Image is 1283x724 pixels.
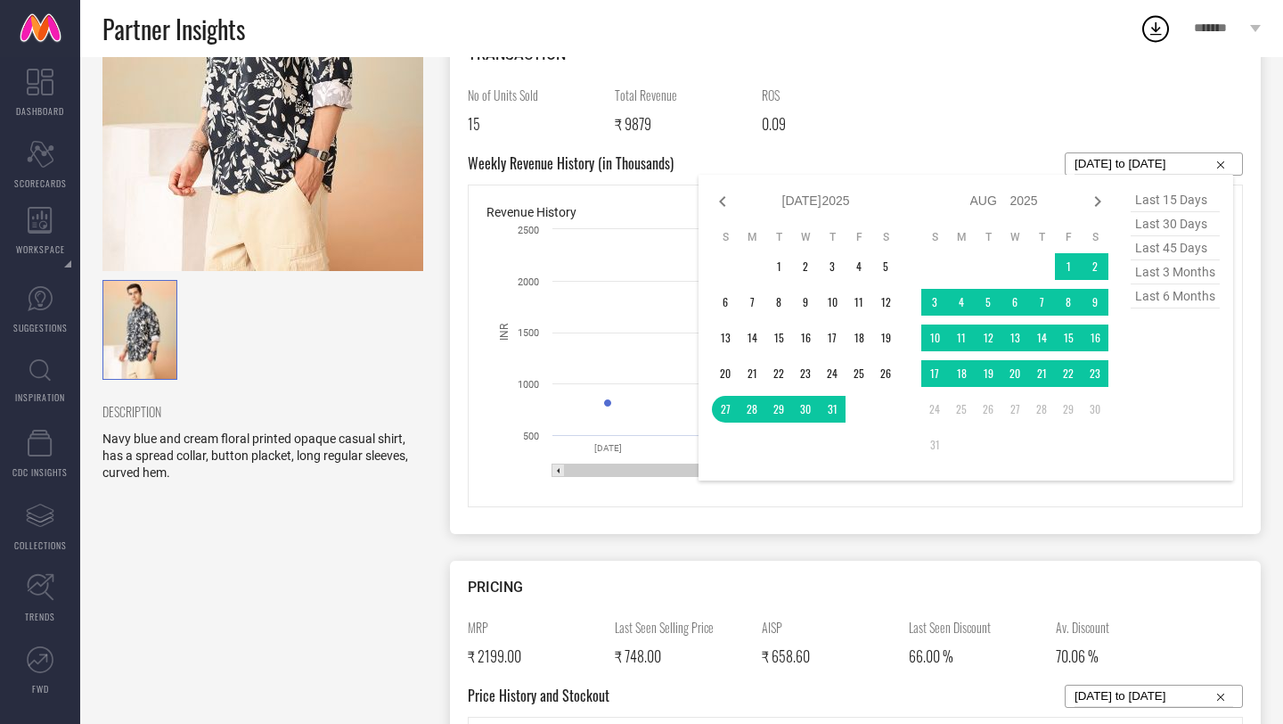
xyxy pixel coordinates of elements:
td: Sat Jul 19 2025 [872,325,899,351]
td: Sun Aug 17 2025 [921,360,948,387]
td: Wed Jul 09 2025 [792,289,819,316]
span: Last Seen Selling Price [615,618,748,637]
td: Wed Jul 30 2025 [792,396,819,423]
span: last 15 days [1131,188,1220,212]
span: CDC INSIGHTS [12,465,68,479]
text: 2000 [518,276,539,288]
td: Mon Jul 14 2025 [739,325,765,351]
span: SUGGESTIONS [13,321,68,334]
td: Tue Aug 05 2025 [975,289,1001,316]
text: 1000 [518,379,539,391]
td: Mon Aug 18 2025 [948,360,975,387]
text: 1500 [518,327,539,339]
td: Wed Aug 20 2025 [1001,360,1028,387]
span: Navy blue and cream floral printed opaque casual shirt, has a spread collar, button placket, long... [102,432,408,480]
span: WORKSPACE [16,243,65,256]
td: Wed Jul 23 2025 [792,360,819,387]
td: Thu Jul 03 2025 [819,253,846,280]
td: Thu Jul 31 2025 [819,396,846,423]
th: Tuesday [975,230,1001,244]
th: Friday [1055,230,1082,244]
span: INSPIRATION [15,391,65,404]
span: AISP [762,618,895,637]
td: Tue Jul 15 2025 [765,325,792,351]
th: Thursday [1028,230,1055,244]
span: last 3 months [1131,260,1220,284]
td: Tue Aug 12 2025 [975,325,1001,351]
th: Wednesday [1001,230,1028,244]
th: Saturday [1082,230,1108,244]
span: 15 [468,113,480,135]
td: Tue Aug 26 2025 [975,396,1001,423]
span: DESCRIPTION [102,402,410,421]
td: Thu Aug 14 2025 [1028,325,1055,351]
td: Mon Jul 21 2025 [739,360,765,387]
td: Fri Aug 08 2025 [1055,289,1082,316]
span: ₹ 2199.00 [468,646,521,667]
span: Price History and Stockout [468,685,609,708]
span: SCORECARDS [14,177,67,190]
td: Wed Aug 13 2025 [1001,325,1028,351]
td: Sat Jul 26 2025 [872,360,899,387]
text: 2500 [518,225,539,236]
span: ₹ 748.00 [615,646,661,667]
span: TRENDS [25,610,55,623]
td: Fri Jul 18 2025 [846,325,872,351]
td: Fri Jul 25 2025 [846,360,872,387]
span: 70.06 % [1056,646,1099,667]
text: [DATE] [594,443,622,453]
td: Sat Aug 16 2025 [1082,325,1108,351]
td: Sat Jul 12 2025 [872,289,899,316]
div: Next month [1087,191,1108,212]
td: Fri Jul 04 2025 [846,253,872,280]
td: Wed Aug 27 2025 [1001,396,1028,423]
text: 500 [523,431,539,442]
th: Sunday [921,230,948,244]
td: Sat Aug 09 2025 [1082,289,1108,316]
th: Monday [948,230,975,244]
span: last 6 months [1131,284,1220,309]
td: Fri Aug 01 2025 [1055,253,1082,280]
td: Mon Aug 11 2025 [948,325,975,351]
td: Thu Aug 21 2025 [1028,360,1055,387]
span: MRP [468,618,601,637]
td: Tue Jul 01 2025 [765,253,792,280]
td: Fri Aug 22 2025 [1055,360,1082,387]
div: PRICING [468,579,1243,596]
td: Tue Jul 22 2025 [765,360,792,387]
td: Sun Jul 06 2025 [712,289,739,316]
td: Mon Aug 04 2025 [948,289,975,316]
td: Thu Jul 10 2025 [819,289,846,316]
span: DASHBOARD [16,104,64,118]
td: Sun Aug 31 2025 [921,432,948,458]
td: Mon Aug 25 2025 [948,396,975,423]
th: Friday [846,230,872,244]
td: Sat Aug 30 2025 [1082,396,1108,423]
td: Thu Jul 24 2025 [819,360,846,387]
span: Revenue History [486,205,576,219]
td: Wed Aug 06 2025 [1001,289,1028,316]
td: Sat Aug 23 2025 [1082,360,1108,387]
th: Saturday [872,230,899,244]
span: FWD [32,682,49,695]
td: Mon Jul 28 2025 [739,396,765,423]
span: Weekly Revenue History (in Thousands) [468,152,674,176]
td: Wed Jul 02 2025 [792,253,819,280]
td: Sat Aug 02 2025 [1082,253,1108,280]
td: Tue Jul 29 2025 [765,396,792,423]
td: Sun Aug 03 2025 [921,289,948,316]
th: Tuesday [765,230,792,244]
td: Fri Aug 29 2025 [1055,396,1082,423]
span: last 45 days [1131,236,1220,260]
span: Partner Insights [102,11,245,47]
span: Last Seen Discount [909,618,1042,637]
th: Thursday [819,230,846,244]
input: Select... [1075,686,1233,707]
th: Sunday [712,230,739,244]
span: ₹ 658.60 [762,646,810,667]
td: Mon Jul 07 2025 [739,289,765,316]
span: ROS [762,86,895,104]
th: Monday [739,230,765,244]
td: Tue Jul 08 2025 [765,289,792,316]
td: Thu Aug 28 2025 [1028,396,1055,423]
